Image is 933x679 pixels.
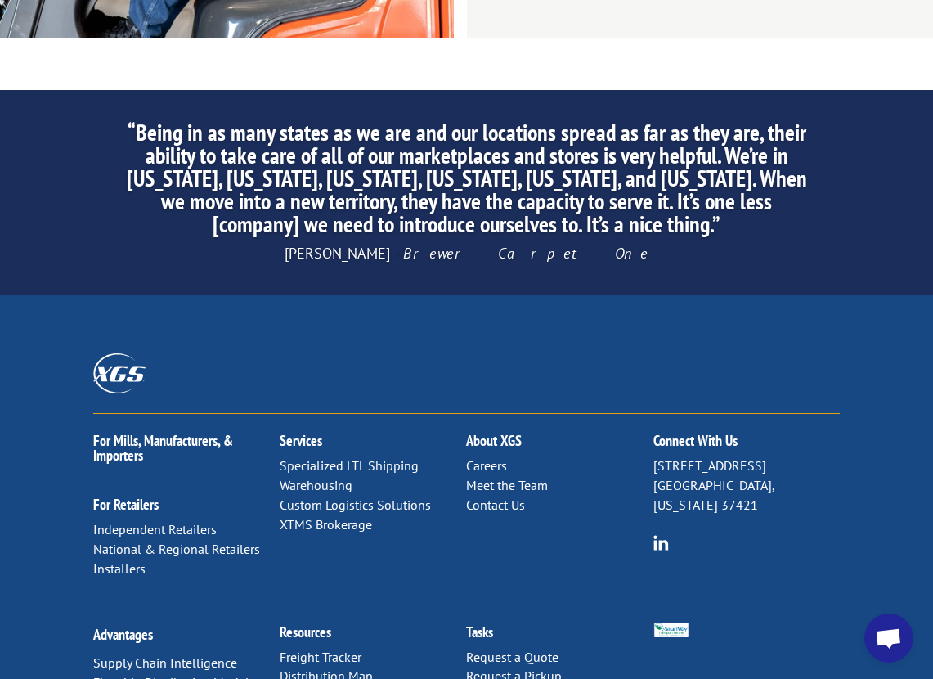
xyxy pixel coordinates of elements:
a: Supply Chain Intelligence [93,654,237,671]
span: [PERSON_NAME] – [285,244,648,263]
a: About XGS [466,431,522,450]
img: Smartway_Logo [653,623,689,637]
h2: Connect With Us [653,434,840,456]
a: Advantages [93,625,153,644]
a: For Retailers [93,495,159,514]
h2: “Being in as many states as we are and our locations spread as far as they are, their ability to ... [122,121,811,244]
img: XGS_Logos_ALL_2024_All_White [93,353,146,393]
a: Request a Quote [466,649,558,665]
em: Brewer Carpet One [403,244,648,263]
a: National & Regional Retailers [93,541,260,557]
a: Services [280,431,322,450]
img: group-6 [653,535,669,551]
a: Installers [93,560,146,577]
h2: Tasks [466,625,653,648]
a: For Mills, Manufacturers, & Importers [93,431,233,465]
a: Warehousing [280,477,352,493]
a: Careers [466,457,507,474]
a: Custom Logistics Solutions [280,497,431,513]
a: Freight Tracker [280,649,361,665]
div: Open chat [864,614,913,663]
a: Resources [280,623,331,641]
p: [STREET_ADDRESS] [GEOGRAPHIC_DATA], [US_STATE] 37421 [653,456,840,515]
a: Meet the Team [466,477,548,493]
a: Specialized LTL Shipping [280,457,419,474]
a: XTMS Brokerage [280,516,372,533]
a: Contact Us [466,497,525,513]
a: Independent Retailers [93,521,217,537]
